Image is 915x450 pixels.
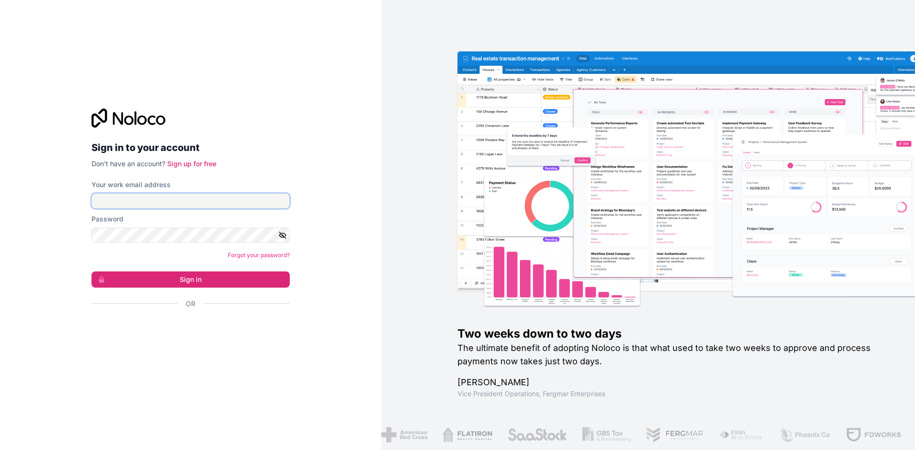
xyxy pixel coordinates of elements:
[820,427,876,442] img: /assets/fdworks-Bi04fVtw.png
[557,427,605,442] img: /assets/gbstax-C-GtDUiK.png
[228,251,290,259] a: Forgot your password?
[457,341,884,368] h2: The ultimate benefit of adopting Noloco is that what used to take two weeks to approve and proces...
[91,160,165,168] span: Don't have an account?
[693,427,738,442] img: /assets/fiera-fwj2N5v4.png
[91,228,290,243] input: Password
[356,427,402,442] img: /assets/american-red-cross-BAupjrZR.png
[457,389,884,399] h1: Vice President Operations , Fergmar Enterprises
[91,139,290,156] h2: Sign in to your account
[186,299,195,309] span: Or
[620,427,679,442] img: /assets/fergmar-CudnrXN5.png
[417,427,467,442] img: /assets/flatiron-C8eUkumj.png
[91,271,290,288] button: Sign in
[87,319,287,340] iframe: Botón Iniciar sesión con Google
[753,427,805,442] img: /assets/phoenix-BREaitsQ.png
[91,193,290,209] input: Email address
[167,160,216,168] a: Sign up for free
[91,180,171,190] label: Your work email address
[457,376,884,389] h1: [PERSON_NAME]
[457,326,884,341] h1: Two weeks down to two days
[482,427,542,442] img: /assets/saastock-C6Zbiodz.png
[91,214,123,224] label: Password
